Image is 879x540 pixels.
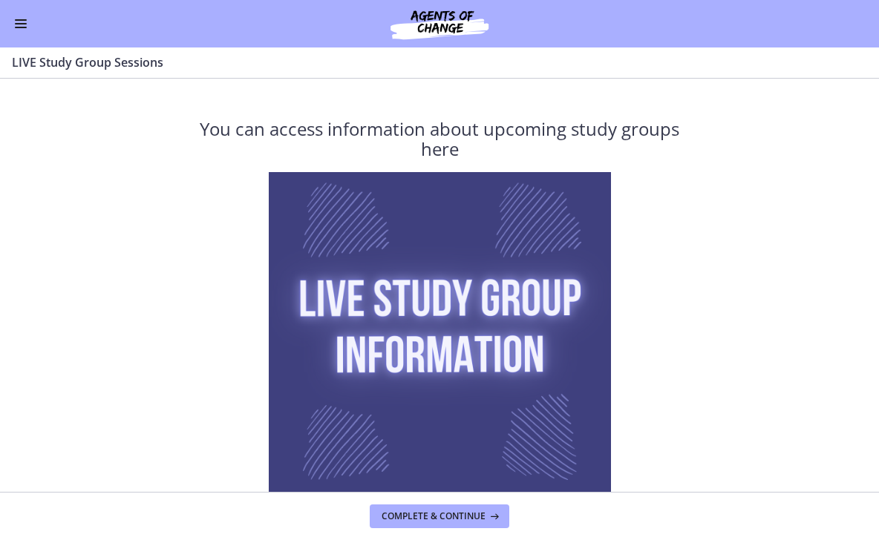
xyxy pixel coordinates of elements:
[12,53,849,71] h3: LIVE Study Group Sessions
[350,6,529,42] img: Agents of Change
[200,116,679,161] span: You can access information about upcoming study groups here
[269,172,611,514] img: Live_Study_Group_Information.png
[370,504,509,528] button: Complete & continue
[382,510,486,522] span: Complete & continue
[12,15,30,33] button: Enable menu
